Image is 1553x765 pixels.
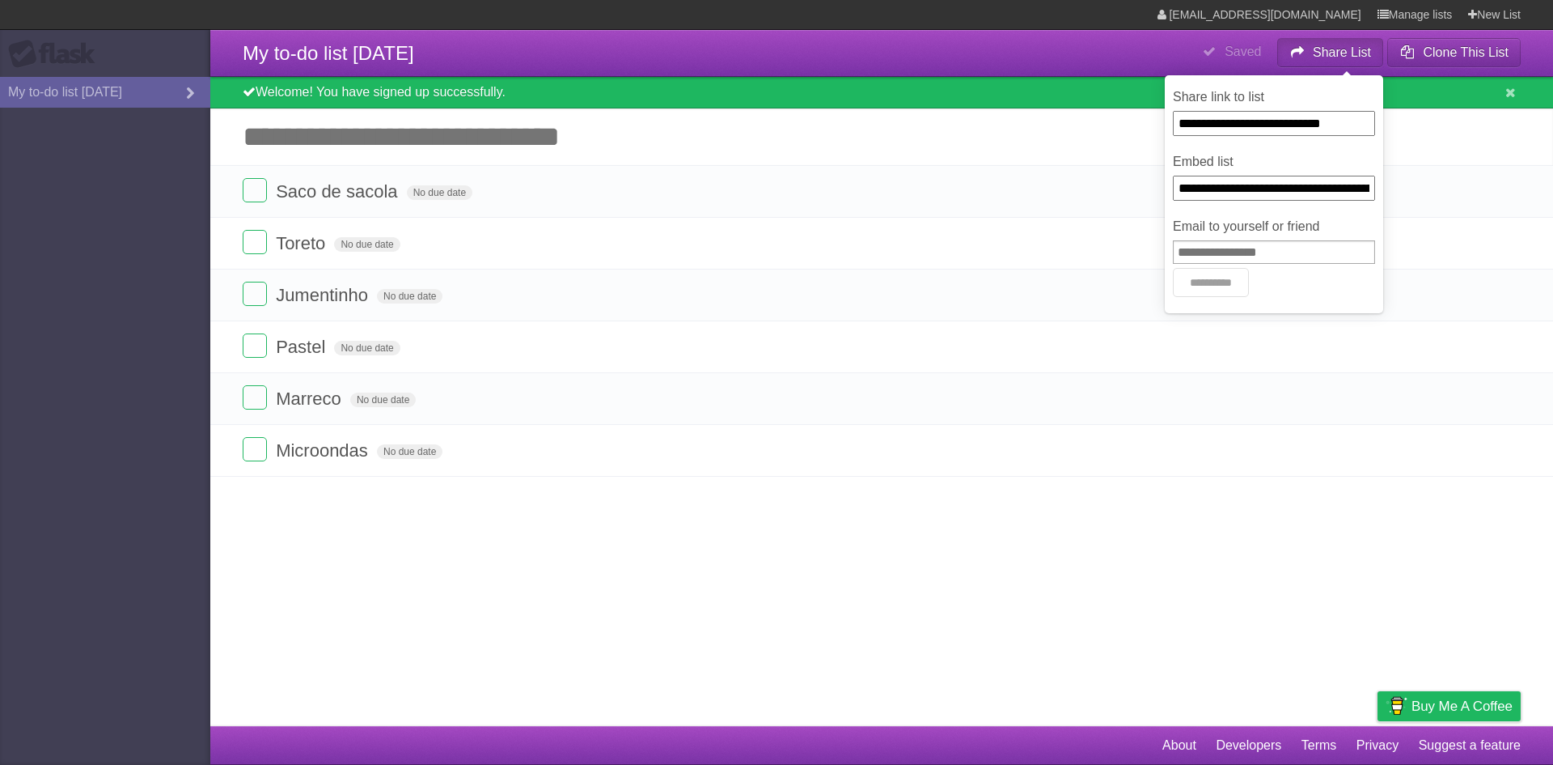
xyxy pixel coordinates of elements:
label: Done [243,437,267,461]
a: Developers [1216,730,1281,761]
span: My to-do list [DATE] [243,42,414,64]
b: Saved [1225,45,1261,58]
span: Marreco [276,389,345,409]
a: Privacy [1356,730,1399,761]
a: Suggest a feature [1419,730,1521,761]
a: About [1162,730,1196,761]
span: No due date [334,237,400,252]
span: No due date [377,444,442,459]
label: Done [243,385,267,410]
img: Buy me a coffee [1386,692,1407,720]
span: Jumentinho [276,285,372,305]
div: Flask [8,40,105,69]
label: Done [243,178,267,202]
span: Saco de sacola [276,181,401,202]
b: Share List [1313,45,1371,59]
span: Pastel [276,337,329,357]
a: Terms [1301,730,1337,761]
span: No due date [334,341,400,355]
label: Done [243,282,267,306]
span: No due date [407,185,472,200]
b: Clone This List [1423,45,1509,59]
button: Share List [1277,38,1384,67]
button: Clone This List [1387,38,1521,67]
span: Toreto [276,233,329,253]
a: Buy me a coffee [1377,691,1521,721]
label: Done [243,334,267,358]
span: No due date [377,289,442,304]
label: Done [243,230,267,254]
div: Welcome! You have signed up successfully. [210,77,1553,108]
label: Embed list [1173,152,1375,172]
span: No due date [350,393,416,407]
span: Buy me a coffee [1411,692,1513,720]
label: Email to yourself or friend [1173,217,1375,236]
label: Share link to list [1173,87,1375,107]
span: Microondas [276,440,372,461]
